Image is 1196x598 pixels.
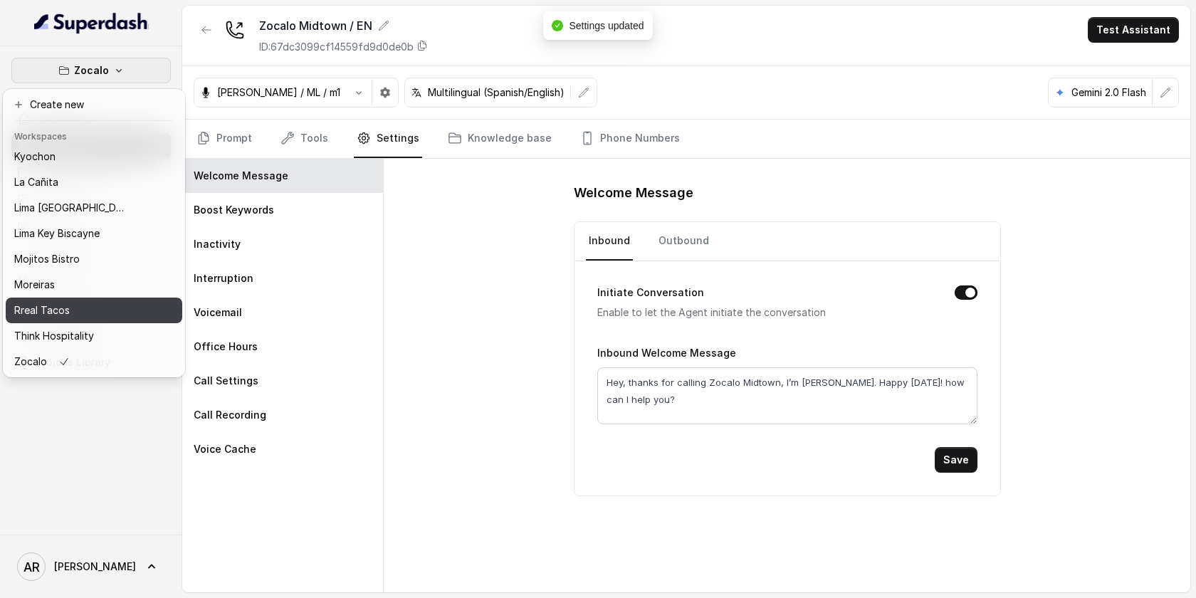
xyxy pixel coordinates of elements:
p: Lima Key Biscayne [14,225,100,242]
p: Mojitos Bistro [14,251,80,268]
button: Zocalo [11,58,171,83]
p: Lima [GEOGRAPHIC_DATA] [14,199,128,216]
p: Moreiras [14,276,55,293]
span: check-circle [552,20,563,31]
span: Settings updated [569,20,644,31]
p: La Cañita [14,174,58,191]
div: Zocalo [3,89,185,377]
p: Think Hospitality [14,327,94,345]
p: Kyochon [14,148,56,165]
button: Create new [6,92,182,117]
p: Zocalo [74,62,109,79]
header: Workspaces [6,124,182,147]
p: Zocalo [14,353,47,370]
p: Rreal Tacos [14,302,70,319]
